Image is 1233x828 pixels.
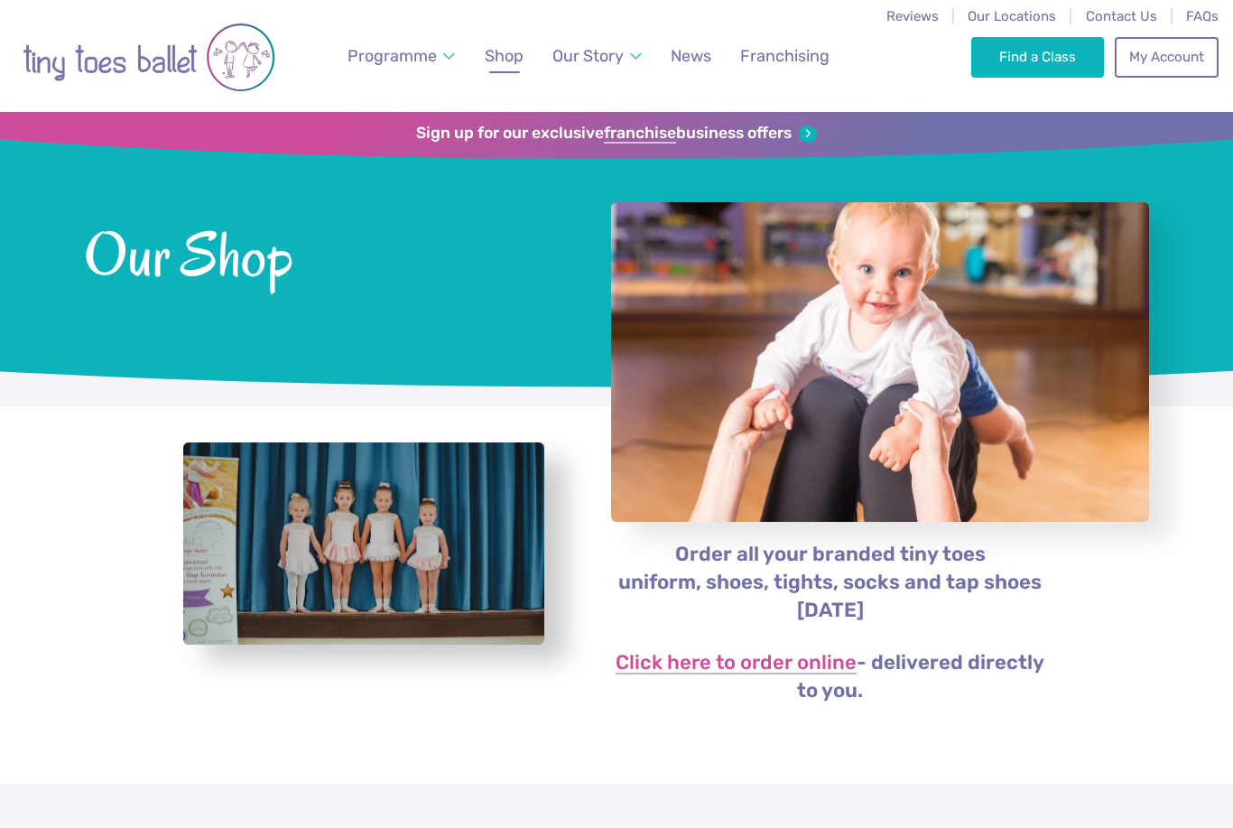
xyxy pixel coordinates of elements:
[740,46,830,65] span: Franchising
[552,46,624,65] span: Our Story
[1115,37,1218,77] a: My Account
[485,46,524,65] span: Shop
[886,8,939,24] a: Reviews
[616,653,857,674] a: Click here to order online
[732,36,838,77] a: Franchising
[84,216,563,289] span: Our Shop
[610,649,1050,705] p: - delivered directly to you.
[339,36,464,77] a: Programme
[477,36,532,77] a: Shop
[1186,8,1219,24] a: FAQs
[23,12,275,103] img: tiny toes ballet
[968,8,1056,24] a: Our Locations
[416,124,816,144] a: Sign up for our exclusivefranchisebusiness offers
[671,46,711,65] span: News
[544,36,651,77] a: Our Story
[183,442,544,646] a: View full-size image
[604,124,676,144] strong: franchise
[348,46,437,65] span: Programme
[1086,8,1157,24] a: Contact Us
[971,37,1104,77] a: Find a Class
[610,541,1050,625] p: Order all your branded tiny toes uniform, shoes, tights, socks and tap shoes [DATE]
[663,36,719,77] a: News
